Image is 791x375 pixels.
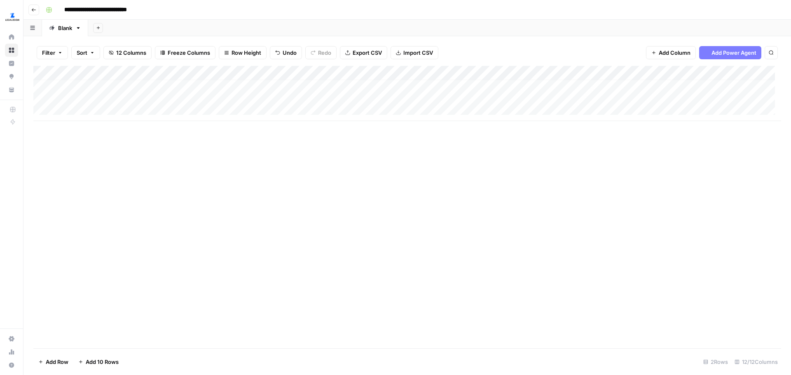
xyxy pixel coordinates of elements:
[73,355,124,368] button: Add 10 Rows
[219,46,267,59] button: Row Height
[42,20,88,36] a: Blank
[305,46,337,59] button: Redo
[700,355,731,368] div: 2 Rows
[646,46,696,59] button: Add Column
[155,46,215,59] button: Freeze Columns
[340,46,387,59] button: Export CSV
[353,49,382,57] span: Export CSV
[283,49,297,57] span: Undo
[5,359,18,372] button: Help + Support
[5,9,20,24] img: LegalZoom Logo
[77,49,87,57] span: Sort
[5,345,18,359] a: Usage
[5,332,18,345] a: Settings
[5,57,18,70] a: Insights
[659,49,690,57] span: Add Column
[168,49,210,57] span: Freeze Columns
[71,46,100,59] button: Sort
[37,46,68,59] button: Filter
[711,49,756,57] span: Add Power Agent
[5,7,18,27] button: Workspace: LegalZoom
[232,49,261,57] span: Row Height
[318,49,331,57] span: Redo
[33,355,73,368] button: Add Row
[86,358,119,366] span: Add 10 Rows
[391,46,438,59] button: Import CSV
[5,83,18,96] a: Your Data
[270,46,302,59] button: Undo
[699,46,761,59] button: Add Power Agent
[731,355,781,368] div: 12/12 Columns
[5,70,18,83] a: Opportunities
[5,30,18,44] a: Home
[42,49,55,57] span: Filter
[58,24,72,32] div: Blank
[403,49,433,57] span: Import CSV
[46,358,68,366] span: Add Row
[116,49,146,57] span: 12 Columns
[5,44,18,57] a: Browse
[103,46,152,59] button: 12 Columns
